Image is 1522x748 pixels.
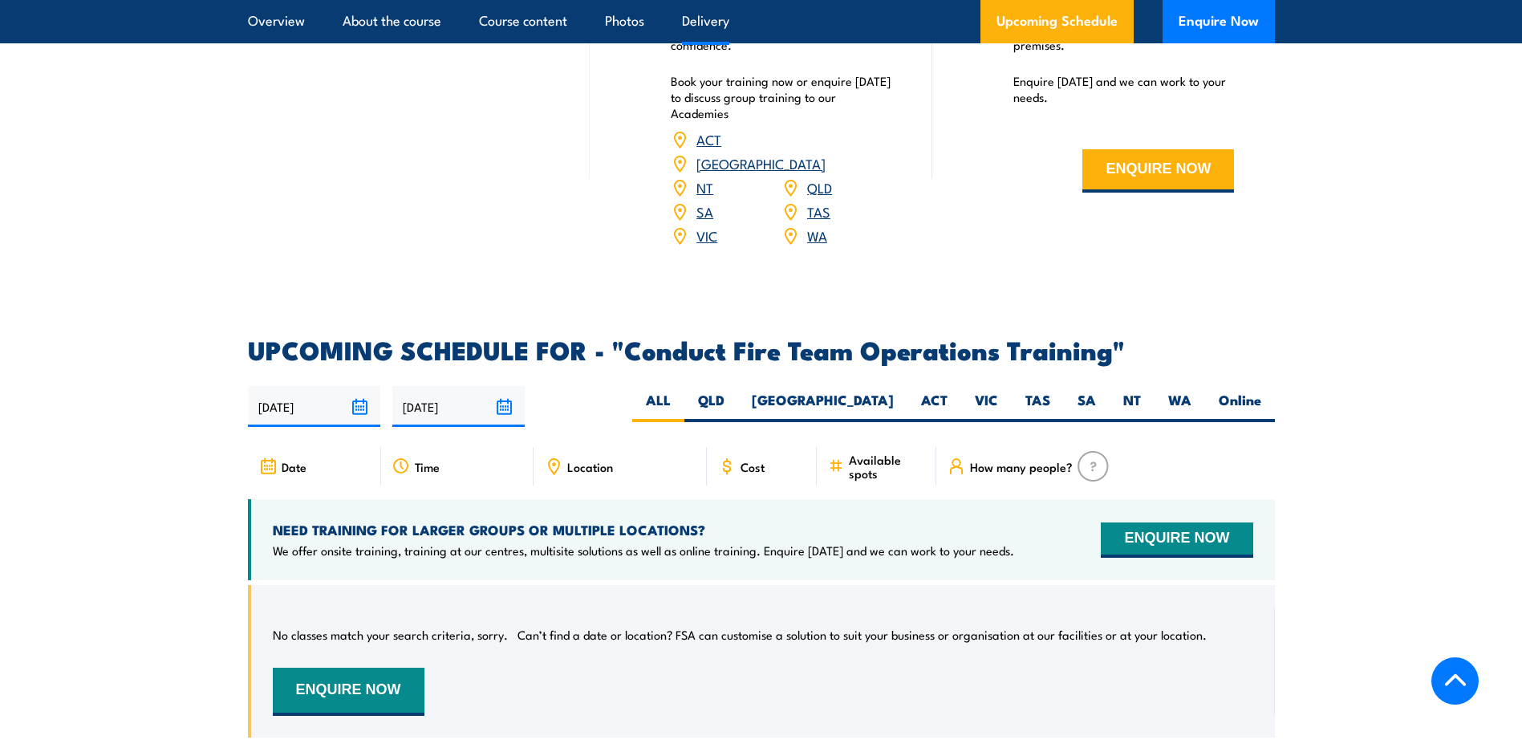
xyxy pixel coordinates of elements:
label: Online [1205,391,1275,422]
label: VIC [961,391,1012,422]
span: Available spots [849,453,925,480]
a: [GEOGRAPHIC_DATA] [696,153,826,173]
p: We offer onsite training, training at our centres, multisite solutions as well as online training... [273,543,1014,559]
p: Book your training now or enquire [DATE] to discuss group training to our Academies [671,73,892,121]
label: ALL [632,391,684,422]
p: Can’t find a date or location? FSA can customise a solution to suit your business or organisation... [517,627,1207,643]
label: QLD [684,391,738,422]
a: VIC [696,226,717,245]
label: WA [1155,391,1205,422]
a: TAS [807,201,830,221]
label: [GEOGRAPHIC_DATA] [738,391,907,422]
label: NT [1110,391,1155,422]
input: To date [392,386,525,427]
span: Time [415,460,440,474]
a: ACT [696,129,721,148]
a: SA [696,201,713,221]
a: WA [807,226,827,245]
p: Enquire [DATE] and we can work to your needs. [1013,73,1235,105]
span: Cost [741,460,765,474]
h4: NEED TRAINING FOR LARGER GROUPS OR MULTIPLE LOCATIONS? [273,521,1014,539]
h2: UPCOMING SCHEDULE FOR - "Conduct Fire Team Operations Training" [248,338,1275,360]
button: ENQUIRE NOW [1082,149,1234,193]
label: TAS [1012,391,1064,422]
input: From date [248,386,380,427]
span: Location [567,460,613,474]
a: NT [696,177,713,197]
label: ACT [907,391,961,422]
label: SA [1064,391,1110,422]
button: ENQUIRE NOW [273,668,424,716]
span: Date [282,460,306,474]
a: QLD [807,177,832,197]
button: ENQUIRE NOW [1101,522,1252,558]
span: How many people? [970,460,1073,474]
p: No classes match your search criteria, sorry. [273,627,508,643]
